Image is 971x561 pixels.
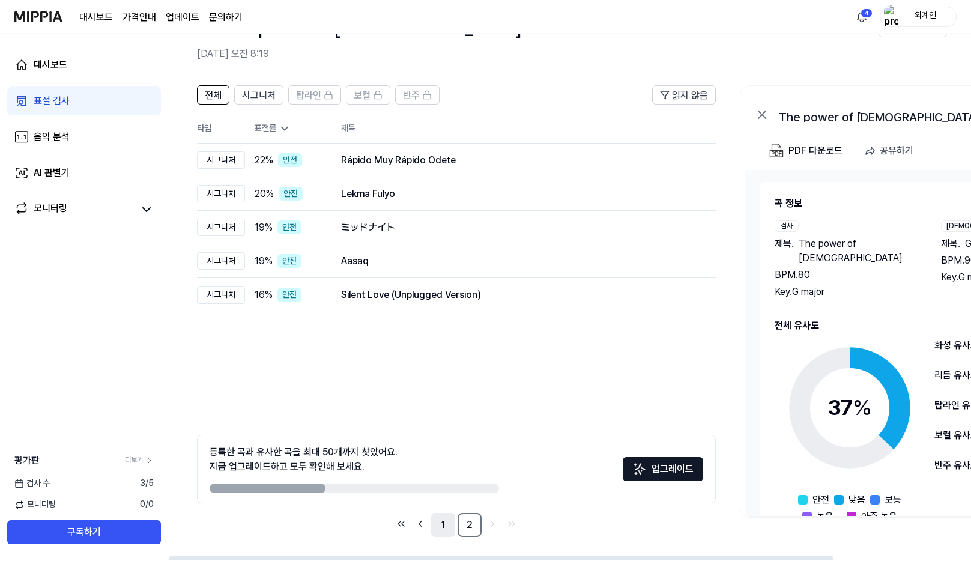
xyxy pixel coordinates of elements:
[458,513,482,537] a: 2
[848,493,865,507] span: 낮음
[7,159,161,187] a: AI 판별기
[827,392,872,424] div: 37
[941,237,960,251] span: 제목 .
[769,144,784,158] img: PDF Download
[34,201,67,218] div: 모니터링
[242,88,276,103] span: 시그니처
[197,219,245,237] div: 시그니처
[197,513,716,537] nav: pagination
[255,220,273,235] span: 19 %
[775,237,794,265] span: 제목 .
[859,139,923,163] button: 공유하기
[341,153,697,168] div: Rápido Muy Rápido Odete
[140,499,154,511] span: 0 / 0
[852,7,871,26] button: 알림4
[255,123,322,135] div: 표절률
[197,47,879,61] h2: [DATE] 오전 8:19
[79,10,113,25] a: 대시보드
[34,130,70,144] div: 음악 분석
[7,123,161,151] a: 음악 분석
[623,467,703,479] a: Sparkles업그레이드
[775,268,917,282] div: BPM. 80
[197,286,245,304] div: 시그니처
[855,10,869,24] img: 알림
[861,8,873,18] div: 4
[885,493,901,507] span: 보통
[652,85,716,105] button: 읽지 않음
[7,50,161,79] a: 대시보드
[234,85,283,105] button: 시그니처
[123,10,156,25] a: 가격안내
[393,515,410,532] a: Go to first page
[884,5,898,29] img: profile
[341,114,716,143] th: 제목
[672,88,708,103] span: 읽지 않음
[14,499,56,511] span: 모니터링
[255,187,274,201] span: 20 %
[799,237,917,265] span: The power of [DEMOGRAPHIC_DATA]
[341,254,697,268] div: Aasaq
[7,86,161,115] a: 표절 검사
[277,254,301,268] div: 안전
[255,254,273,268] span: 19 %
[817,509,833,524] span: 높음
[341,187,697,201] div: Lekma Fulyo
[403,88,420,103] span: 반주
[767,139,845,163] button: PDF 다운로드
[346,85,390,105] button: 보컬
[484,515,501,532] a: Go to next page
[205,88,222,103] span: 전체
[853,395,872,420] span: %
[812,493,829,507] span: 안전
[431,513,455,537] a: 1
[632,462,647,476] img: Sparkles
[341,220,697,235] div: ミッドナイト
[902,10,949,23] div: 외계인
[279,187,303,201] div: 안전
[125,455,154,465] a: 더보기
[623,457,703,481] button: 업그레이드
[14,201,135,218] a: 모니터링
[277,288,301,302] div: 안전
[197,185,245,203] div: 시그니처
[255,288,273,302] span: 16 %
[775,285,917,299] div: Key. G major
[395,85,440,105] button: 반주
[775,220,799,232] div: 검사
[14,478,50,490] span: 검사 수
[788,143,842,159] div: PDF 다운로드
[880,7,957,27] button: profile외계인
[861,509,897,524] span: 아주 높음
[197,252,245,270] div: 시그니처
[341,288,697,302] div: Silent Love (Unplugged Version)
[277,220,301,235] div: 안전
[880,143,913,159] div: 공유하기
[34,94,70,108] div: 표절 검사
[166,10,199,25] a: 업데이트
[140,478,154,490] span: 3 / 5
[34,58,67,72] div: 대시보드
[197,151,245,169] div: 시그니처
[197,114,245,144] th: 타입
[14,453,40,468] span: 평가판
[278,153,302,168] div: 안전
[255,153,273,168] span: 22 %
[412,515,429,532] a: Go to previous page
[296,88,321,103] span: 탑라인
[503,515,520,532] a: Go to last page
[288,85,341,105] button: 탑라인
[34,166,70,180] div: AI 판별기
[210,445,398,474] div: 등록한 곡과 유사한 곡을 최대 50개까지 찾았어요. 지금 업그레이드하고 모두 확인해 보세요.
[209,10,243,25] a: 문의하기
[197,85,229,105] button: 전체
[354,88,371,103] span: 보컬
[7,520,161,544] button: 구독하기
